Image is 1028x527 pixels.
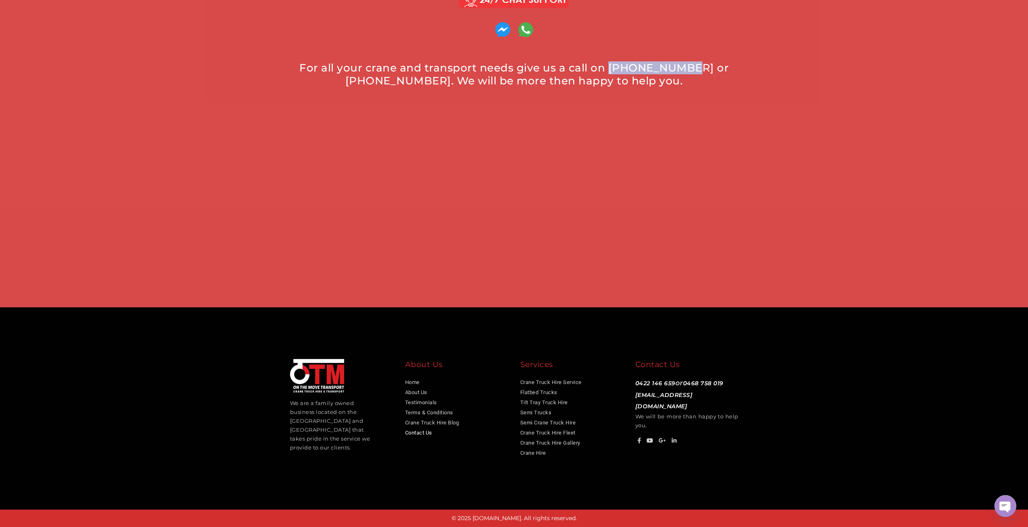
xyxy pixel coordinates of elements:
[520,379,582,385] a: Crane Truck Hire Service
[520,409,552,416] a: Semi Trucks
[405,359,508,373] div: About Us
[405,399,437,405] a: Testimonials
[520,359,623,373] div: Services
[405,389,427,395] a: About Us
[520,430,576,436] a: Crane Truck Hire Fleet
[635,379,723,410] span: or
[520,420,576,426] a: Semi Crane Truck Hire
[290,359,344,393] img: footer Logo
[635,377,738,430] p: We will be more than happy to help you.
[683,380,723,387] a: 0468 758 019
[635,391,693,410] a: [EMAIL_ADDRESS][DOMAIN_NAME]
[405,409,453,416] a: Terms & Conditions
[405,430,432,436] a: Contact Us
[635,380,675,387] a: 0422 146 659
[405,377,508,438] nav: About Us
[288,61,740,87] div: For all your crane and transport needs give us a call on [PHONE_NUMBER] or [PHONE_NUMBER]. We wil...
[635,359,738,373] div: Contact Us
[520,377,623,458] nav: Services
[520,399,568,405] a: Tilt Tray Truck Hire
[4,514,1024,523] p: © 2025 [DOMAIN_NAME]. All rights reserved.
[405,379,420,385] a: Home
[405,420,459,426] a: Crane Truck Hire Blog
[520,450,546,456] a: Crane Hire
[290,399,372,452] p: We are a family owned business located on the [GEOGRAPHIC_DATA] and [GEOGRAPHIC_DATA] that takes ...
[495,22,510,37] img: Contact us on Whatsapp
[518,22,533,37] img: Contact us on Whatsapp
[520,440,580,446] a: Crane Truck Hire Gallery
[520,389,557,395] a: Flatbed Trucks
